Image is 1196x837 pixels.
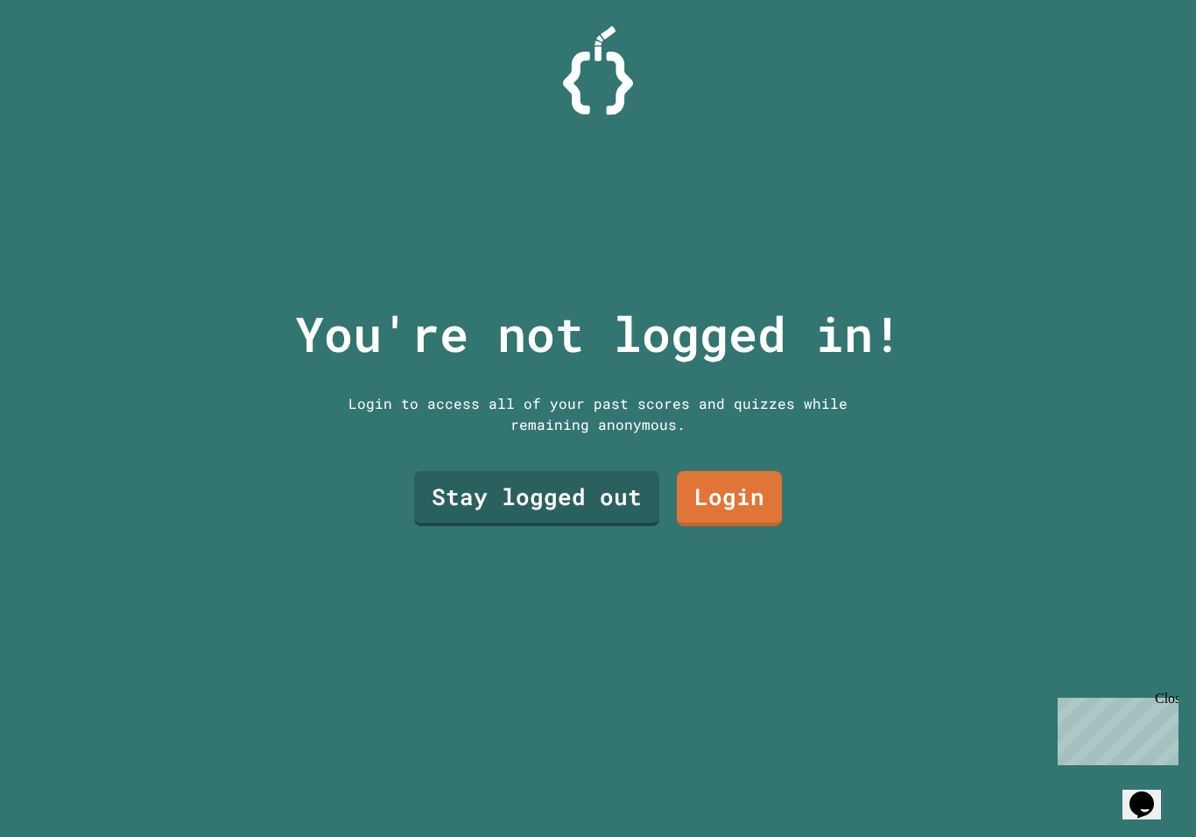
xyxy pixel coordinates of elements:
a: Login [677,471,782,526]
iframe: chat widget [1122,767,1178,819]
iframe: chat widget [1051,691,1178,765]
img: Logo.svg [563,26,633,115]
a: Stay logged out [414,471,659,526]
div: Login to access all of your past scores and quizzes while remaining anonymous. [335,393,861,435]
p: You're not logged in! [295,298,902,370]
div: Chat with us now!Close [7,7,121,111]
